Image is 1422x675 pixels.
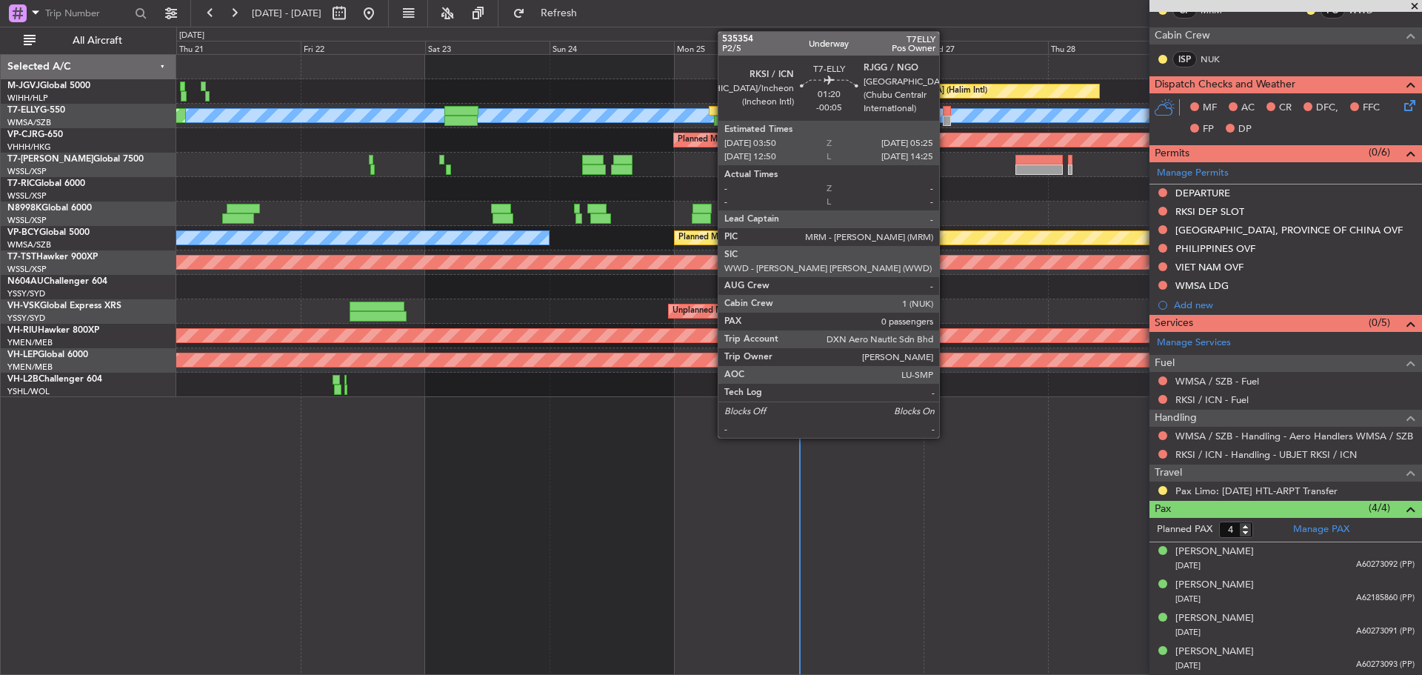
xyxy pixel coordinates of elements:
[7,264,47,275] a: WSSL/XSP
[1369,144,1390,160] span: (0/6)
[7,350,38,359] span: VH-LEP
[1155,410,1197,427] span: Handling
[1175,430,1413,442] a: WMSA / SZB - Handling - Aero Handlers WMSA / SZB
[7,179,85,188] a: T7-RICGlobal 6000
[799,41,924,54] div: Tue 26
[7,93,48,104] a: WIHH/HLP
[7,106,40,115] span: T7-ELLY
[7,130,63,139] a: VP-CJRG-650
[1201,53,1234,66] a: NUK
[1157,166,1229,181] a: Manage Permits
[672,300,855,322] div: Unplanned Maint Sydney ([PERSON_NAME] Intl)
[7,239,51,250] a: WMSA/SZB
[1175,205,1244,218] div: RKSI DEP SLOT
[803,80,987,102] div: Planned Maint [GEOGRAPHIC_DATA] (Halim Intl)
[7,337,53,348] a: YMEN/MEB
[7,302,40,310] span: VH-VSK
[7,288,45,299] a: YSSY/SYD
[1172,51,1197,67] div: ISP
[1175,627,1201,638] span: [DATE]
[7,302,121,310] a: VH-VSKGlobal Express XRS
[550,41,674,54] div: Sun 24
[1241,101,1255,116] span: AC
[1175,224,1403,236] div: [GEOGRAPHIC_DATA], PROVINCE OF CHINA OVF
[1048,41,1172,54] div: Thu 28
[179,30,204,42] div: [DATE]
[1175,545,1254,559] div: [PERSON_NAME]
[7,326,99,335] a: VH-RIUHawker 800XP
[1175,593,1201,605] span: [DATE]
[16,29,161,53] button: All Aircraft
[1175,393,1249,406] a: RKSI / ICN - Fuel
[7,326,38,335] span: VH-RIU
[1203,101,1217,116] span: MF
[7,253,98,262] a: T7-TSTHawker 900XP
[45,2,130,24] input: Trip Number
[252,7,321,20] span: [DATE] - [DATE]
[1175,485,1338,497] a: Pax Limo: [DATE] HTL-ARPT Transfer
[924,41,1048,54] div: Wed 27
[1155,315,1193,332] span: Services
[7,106,65,115] a: T7-ELLYG-550
[1356,659,1415,671] span: A60273093 (PP)
[176,41,301,54] div: Thu 21
[1175,279,1229,292] div: WMSA LDG
[7,215,47,226] a: WSSL/XSP
[7,82,40,90] span: M-JGVJ
[1175,660,1201,671] span: [DATE]
[1356,625,1415,638] span: A60273091 (PP)
[1175,242,1255,255] div: PHILIPPINES OVF
[7,166,47,177] a: WSSL/XSP
[678,129,925,151] div: Planned Maint [GEOGRAPHIC_DATA] ([GEOGRAPHIC_DATA] Intl)
[7,253,36,262] span: T7-TST
[678,227,926,249] div: Planned Maint [GEOGRAPHIC_DATA] ([GEOGRAPHIC_DATA] Intl)
[425,41,550,54] div: Sat 23
[7,375,39,384] span: VH-L2B
[7,155,93,164] span: T7-[PERSON_NAME]
[7,130,38,139] span: VP-CJR
[7,313,45,324] a: YSSY/SYD
[7,375,102,384] a: VH-L2BChallenger 604
[1316,101,1338,116] span: DFC,
[1155,76,1295,93] span: Dispatch Checks and Weather
[1155,355,1175,372] span: Fuel
[1175,448,1357,461] a: RKSI / ICN - Handling - UBJET RKSI / ICN
[1238,122,1252,137] span: DP
[1157,522,1212,537] label: Planned PAX
[7,350,88,359] a: VH-LEPGlobal 6000
[674,41,798,54] div: Mon 25
[1293,522,1349,537] a: Manage PAX
[7,277,44,286] span: N604AU
[7,117,51,128] a: WMSA/SZB
[1175,187,1230,199] div: DEPARTURE
[1369,315,1390,330] span: (0/5)
[1369,500,1390,516] span: (4/4)
[1279,101,1292,116] span: CR
[1155,501,1171,518] span: Pax
[301,41,425,54] div: Fri 22
[7,277,107,286] a: N604AUChallenger 604
[7,204,92,213] a: N8998KGlobal 6000
[506,1,595,25] button: Refresh
[1175,611,1254,626] div: [PERSON_NAME]
[7,228,90,237] a: VP-BCYGlobal 5000
[1363,101,1380,116] span: FFC
[1157,336,1231,350] a: Manage Services
[1356,592,1415,605] span: A62185860 (PP)
[1175,560,1201,571] span: [DATE]
[7,82,90,90] a: M-JGVJGlobal 5000
[1175,645,1254,659] div: [PERSON_NAME]
[7,155,144,164] a: T7-[PERSON_NAME]Global 7500
[39,36,156,46] span: All Aircraft
[7,228,39,237] span: VP-BCY
[1174,299,1415,311] div: Add new
[7,190,47,202] a: WSSL/XSP
[7,386,50,397] a: YSHL/WOL
[1175,375,1259,388] a: WMSA / SZB - Fuel
[1155,145,1189,162] span: Permits
[1356,559,1415,571] span: A60273092 (PP)
[1175,261,1244,273] div: VIET NAM OVF
[7,362,53,373] a: YMEN/MEB
[1203,122,1214,137] span: FP
[1155,465,1182,482] span: Travel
